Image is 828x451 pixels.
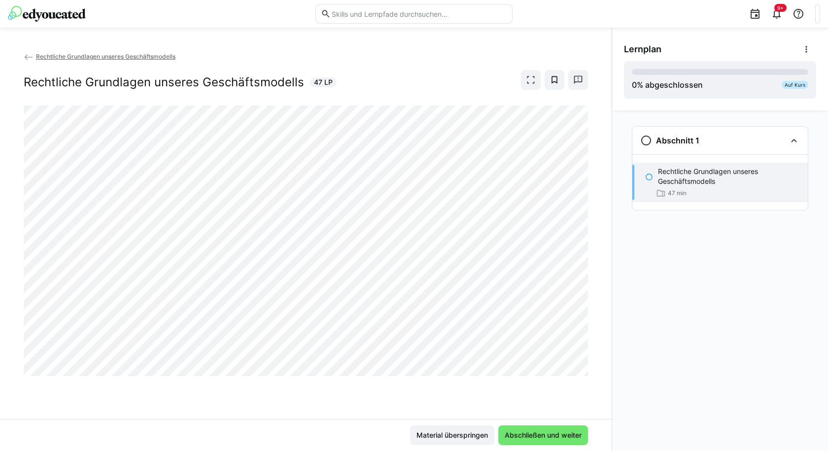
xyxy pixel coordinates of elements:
a: Rechtliche Grundlagen unseres Geschäftsmodells [24,53,175,60]
p: Rechtliche Grundlagen unseres Geschäftsmodells [658,167,800,186]
span: 47 min [668,189,687,197]
h2: Rechtliche Grundlagen unseres Geschäftsmodells [24,75,304,90]
div: % abgeschlossen [632,79,703,91]
button: Material überspringen [410,425,494,445]
span: 0 [632,80,637,90]
span: 9+ [777,5,784,11]
span: Abschließen und weiter [503,430,583,440]
h3: Abschnitt 1 [656,136,699,145]
div: Auf Kurs [782,81,808,89]
input: Skills und Lernpfade durchsuchen… [331,9,507,18]
span: Material überspringen [415,430,489,440]
span: 47 LP [314,77,333,87]
span: Lernplan [624,44,661,55]
span: Rechtliche Grundlagen unseres Geschäftsmodells [36,53,175,60]
button: Abschließen und weiter [498,425,588,445]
